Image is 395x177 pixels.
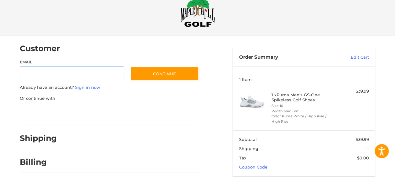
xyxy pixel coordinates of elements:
[239,54,327,61] h3: Order Summary
[130,67,199,81] button: Continue
[272,114,335,124] li: Color Puma White / High Rise / High Rise
[239,77,369,82] h3: 1 Item
[124,108,172,119] iframe: PayPal-venmo
[20,84,199,91] p: Already have an account?
[18,108,65,119] iframe: PayPal-paypal
[239,164,267,169] a: Coupon Code
[20,133,57,143] h2: Shipping
[239,155,246,160] span: Tax
[20,157,57,167] h2: Billing
[366,146,369,151] span: --
[272,103,335,109] li: Size 10
[357,155,369,160] span: $0.00
[239,137,257,142] span: Subtotal
[20,59,124,65] label: Email
[343,160,395,177] iframe: Google Customer Reviews
[71,108,118,119] iframe: PayPal-paylater
[75,85,100,90] a: Sign in now
[336,88,369,94] div: $39.99
[272,92,335,103] h4: 1 x Puma Men's GS-One Spikeless Golf Shoes
[239,146,258,151] span: Shipping
[356,137,369,142] span: $39.99
[20,95,199,102] p: Or continue with
[327,54,369,61] a: Edit Cart
[20,44,60,53] h2: Customer
[272,109,335,114] li: Width Medium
